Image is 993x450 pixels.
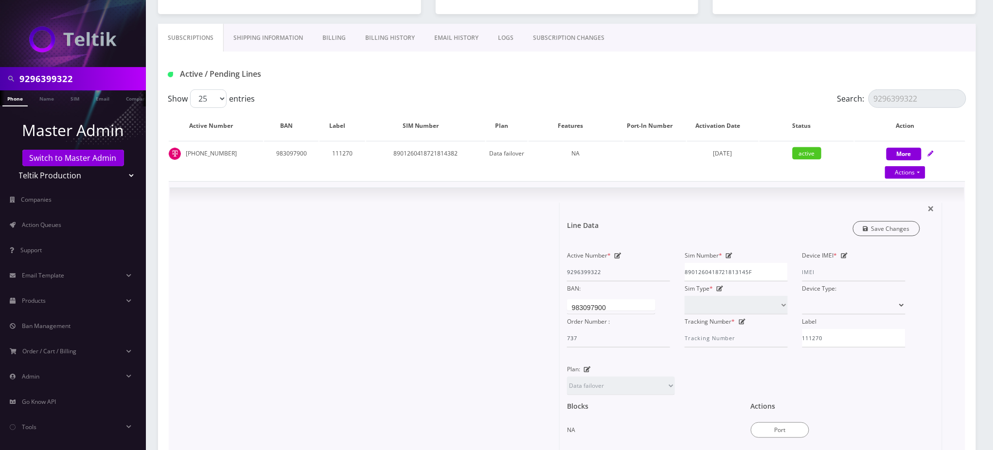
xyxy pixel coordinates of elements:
td: 8901260418721814382 [366,141,485,180]
label: Order Number : [567,314,610,329]
h1: Blocks [567,402,588,411]
td: NA [529,141,623,180]
input: Order Number [567,329,670,347]
a: Billing [313,24,355,52]
span: Support [20,246,42,254]
button: Save Changes [853,222,921,236]
select: Showentries [190,89,227,108]
th: Activation Date: activate to sort column ascending [687,112,759,140]
a: Phone [2,90,28,106]
input: Tracking Number [685,329,788,347]
span: Email Template [22,271,64,279]
th: Label: activate to sort column ascending [319,112,365,140]
a: Company [121,90,154,105]
input: IMEI [802,263,905,281]
a: Switch to Master Admin [22,150,124,166]
td: Data failover [486,141,528,180]
label: Show entries [168,89,255,108]
div: 983097900 [572,303,606,312]
h1: Line Data [567,222,599,230]
div: NA [567,411,736,437]
a: Billing History [355,24,425,52]
input: Active Number [567,263,670,281]
input: Sim Number [685,263,788,281]
span: Go Know API [22,398,56,406]
th: Status: activate to sort column ascending [760,112,854,140]
h1: Actions [751,402,776,411]
a: SIM [66,90,84,105]
a: Actions [885,166,925,179]
label: Search: [837,89,966,108]
span: Order / Cart / Billing [23,347,77,355]
label: Device IMEI [802,248,837,263]
a: Name [35,90,59,105]
span: Companies [21,195,52,204]
input: Label [802,329,905,347]
label: Active Number [567,248,611,263]
span: Ban Management [22,322,71,330]
td: [PHONE_NUMBER] [169,141,263,180]
th: Plan: activate to sort column ascending [486,112,528,140]
span: Tools [22,423,36,431]
th: Active Number: activate to sort column ascending [169,112,263,140]
th: Action: activate to sort column ascending [855,112,965,140]
span: Admin [22,372,39,381]
label: Label [802,314,817,329]
th: BAN: activate to sort column ascending [264,112,319,140]
a: Email [91,90,114,105]
td: 983097900 [264,141,319,180]
span: Action Queues [22,221,61,229]
span: [DATE] [713,149,732,157]
img: Active / Pending Lines [168,72,173,77]
input: Search: [869,89,966,108]
button: More [887,148,922,160]
a: LOGS [488,24,523,52]
span: active [793,147,821,159]
label: Device Type: [802,281,837,296]
a: Save Changes [853,221,921,236]
input: Search in Company [19,69,143,88]
button: Port [751,422,809,438]
label: Plan: [567,362,580,377]
label: BAN: [567,281,581,296]
label: Sim Number [685,248,722,263]
a: Subscriptions [158,24,224,52]
a: SUBSCRIPTION CHANGES [523,24,614,52]
label: Tracking Number [685,314,735,329]
img: t_img.png [169,148,181,160]
th: Features: activate to sort column ascending [529,112,623,140]
td: 111270 [319,141,365,180]
label: Sim Type [685,281,713,296]
img: Teltik Production [29,26,117,52]
a: EMAIL HISTORY [425,24,488,52]
h1: Active / Pending Lines [168,69,424,79]
span: Products [22,296,46,305]
th: SIM Number: activate to sort column ascending [366,112,485,140]
th: Port-In Number: activate to sort column ascending [624,112,686,140]
a: Shipping Information [224,24,313,52]
span: × [928,200,935,216]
